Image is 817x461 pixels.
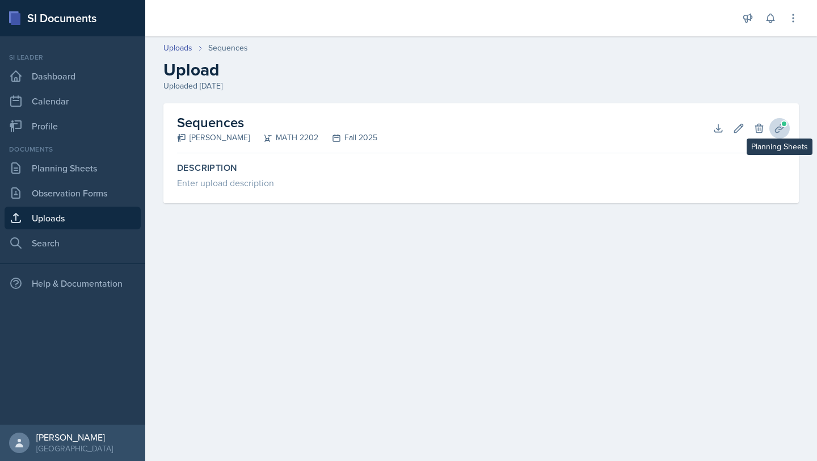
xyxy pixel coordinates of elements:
div: [PERSON_NAME] [36,431,113,443]
div: Help & Documentation [5,272,141,295]
div: Enter upload description [177,176,785,190]
div: [PERSON_NAME] [177,132,250,144]
a: Dashboard [5,65,141,87]
a: Search [5,232,141,254]
a: Uploads [5,207,141,229]
button: Planning Sheets [769,118,790,139]
a: Planning Sheets [5,157,141,179]
div: Sequences [208,42,248,54]
h2: Upload [163,60,799,80]
a: Observation Forms [5,182,141,204]
a: Uploads [163,42,192,54]
label: Description [177,162,785,174]
div: Si leader [5,52,141,62]
div: Uploaded [DATE] [163,80,799,92]
div: Documents [5,144,141,154]
a: Profile [5,115,141,137]
div: MATH 2202 [250,132,318,144]
h2: Sequences [177,112,377,133]
div: [GEOGRAPHIC_DATA] [36,443,113,454]
a: Calendar [5,90,141,112]
div: Fall 2025 [318,132,377,144]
